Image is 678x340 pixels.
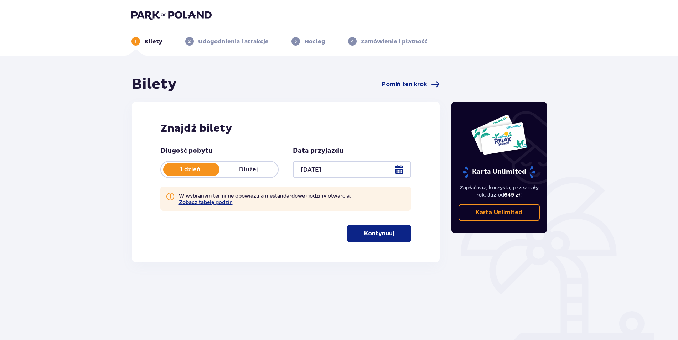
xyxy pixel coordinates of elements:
[476,209,522,216] p: Karta Unlimited
[188,38,191,45] p: 2
[131,10,212,20] img: Park of Poland logo
[161,166,219,173] p: 1 dzień
[135,38,136,45] p: 1
[144,38,162,46] p: Bilety
[293,147,343,155] p: Data przyjazdu
[382,80,440,89] a: Pomiń ten krok
[132,75,177,93] h1: Bilety
[459,204,540,221] a: Karta Unlimited
[351,38,354,45] p: 4
[364,230,394,237] p: Kontynuuj
[131,37,162,46] div: 1Bilety
[160,147,213,155] p: Długość pobytu
[294,38,297,45] p: 3
[382,80,427,88] span: Pomiń ten krok
[160,122,412,135] h2: Znajdź bilety
[185,37,269,46] div: 2Udogodnienia i atrakcje
[179,192,351,205] p: W wybranym terminie obowiązują niestandardowe godziny otwarcia.
[348,37,428,46] div: 4Zamówienie i płatność
[504,192,520,198] span: 649 zł
[179,199,233,205] button: Zobacz tabelę godzin
[219,166,278,173] p: Dłużej
[471,114,527,155] img: Dwie karty całoroczne do Suntago z napisem 'UNLIMITED RELAX', na białym tle z tropikalnymi liśćmi...
[198,38,269,46] p: Udogodnienia i atrakcje
[459,184,540,198] p: Zapłać raz, korzystaj przez cały rok. Już od !
[304,38,325,46] p: Nocleg
[361,38,428,46] p: Zamówienie i płatność
[462,166,536,178] p: Karta Unlimited
[291,37,325,46] div: 3Nocleg
[347,225,411,242] button: Kontynuuj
